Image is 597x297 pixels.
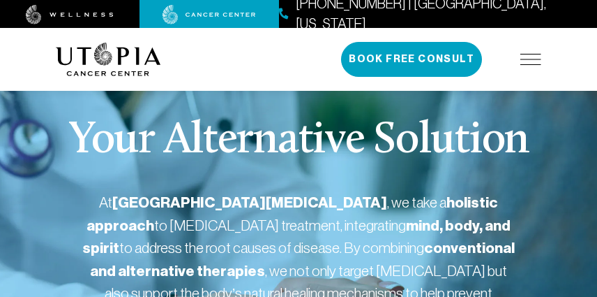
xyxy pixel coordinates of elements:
strong: holistic approach [86,194,498,235]
strong: [GEOGRAPHIC_DATA][MEDICAL_DATA] [112,194,387,212]
img: logo [56,43,161,76]
p: Your Alternative Solution [68,119,529,164]
strong: conventional and alternative therapies [90,239,515,280]
button: Book Free Consult [341,42,482,77]
img: wellness [26,5,114,24]
img: icon-hamburger [520,54,541,65]
img: cancer center [163,5,256,24]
